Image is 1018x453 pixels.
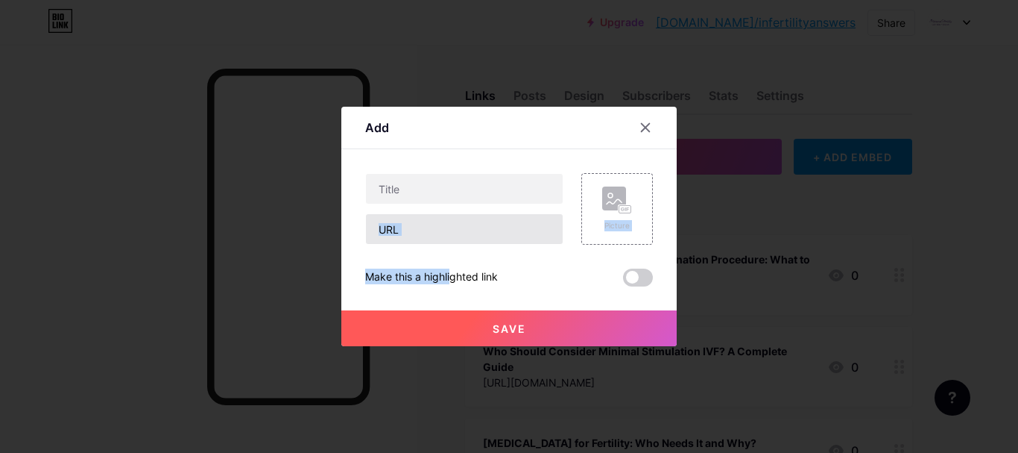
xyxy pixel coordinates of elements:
div: Picture [602,220,632,231]
div: Make this a highlighted link [365,269,498,287]
input: Title [366,174,563,204]
input: URL [366,214,563,244]
span: Save [493,322,526,335]
div: Add [365,119,389,137]
button: Save [341,310,677,346]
